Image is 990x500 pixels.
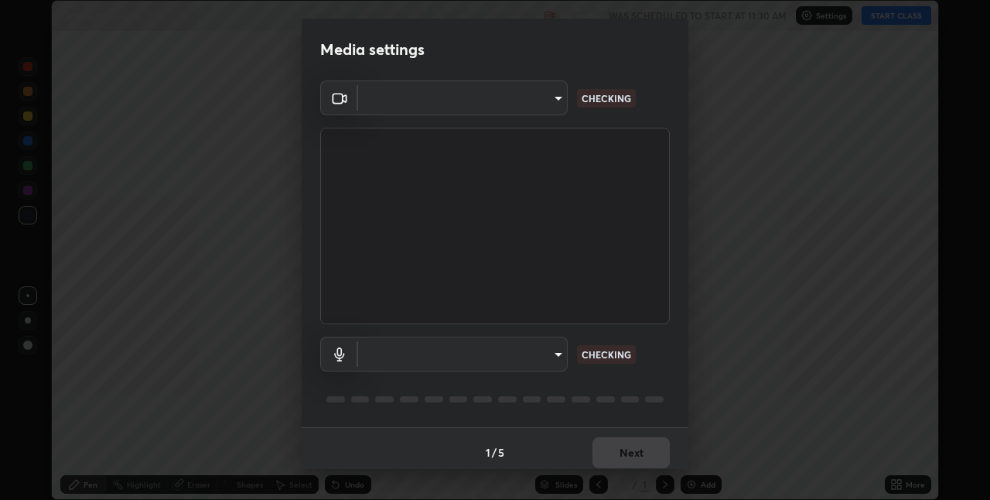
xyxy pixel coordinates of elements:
h4: / [492,444,497,461]
h4: 1 [486,444,490,461]
h2: Media settings [320,39,425,60]
h4: 5 [498,444,504,461]
div: ​ [358,337,568,372]
p: CHECKING [582,91,631,105]
p: CHECKING [582,348,631,361]
div: ​ [358,80,568,115]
